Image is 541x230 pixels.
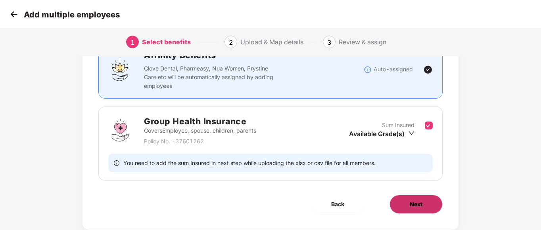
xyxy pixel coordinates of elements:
[410,200,422,209] span: Next
[142,36,191,48] div: Select benefits
[130,38,134,46] span: 1
[229,38,233,46] span: 2
[144,115,256,128] h2: Group Health Insurance
[409,130,414,136] span: down
[327,38,331,46] span: 3
[339,36,386,48] div: Review & assign
[123,159,376,167] span: You need to add the sum Insured in next step while uploading the xlsx or csv file for all members.
[8,8,20,20] img: svg+xml;base64,PHN2ZyB4bWxucz0iaHR0cDovL3d3dy53My5vcmcvMjAwMC9zdmciIHdpZHRoPSIzMCIgaGVpZ2h0PSIzMC...
[108,118,132,142] img: svg+xml;base64,PHN2ZyBpZD0iR3JvdXBfSGVhbHRoX0luc3VyYW5jZSIgZGF0YS1uYW1lPSJHcm91cCBIZWFsdGggSW5zdX...
[144,137,256,146] p: Policy No. - 37601262
[374,65,413,74] p: Auto-assigned
[108,58,132,82] img: svg+xml;base64,PHN2ZyBpZD0iQWZmaW5pdHlfQmVuZWZpdHMiIGRhdGEtbmFtZT0iQWZmaW5pdHkgQmVuZWZpdHMiIHhtbG...
[364,66,372,74] img: svg+xml;base64,PHN2ZyBpZD0iSW5mb18tXzMyeDMyIiBkYXRhLW5hbWU9IkluZm8gLSAzMngzMiIgeG1sbnM9Imh0dHA6Ly...
[240,36,303,48] div: Upload & Map details
[114,159,119,167] span: info-circle
[144,64,276,90] p: Clove Dental, Pharmeasy, Nua Women, Prystine Care etc will be automatically assigned by adding em...
[24,10,120,19] p: Add multiple employees
[331,200,344,209] span: Back
[349,129,414,138] div: Available Grade(s)
[389,195,443,214] button: Next
[423,65,433,74] img: svg+xml;base64,PHN2ZyBpZD0iVGljay0yNHgyNCIgeG1sbnM9Imh0dHA6Ly93d3cudzMub3JnLzIwMDAvc3ZnIiB3aWR0aD...
[311,195,364,214] button: Back
[144,126,256,135] p: Covers Employee, spouse, children, parents
[382,121,414,129] p: Sum Insured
